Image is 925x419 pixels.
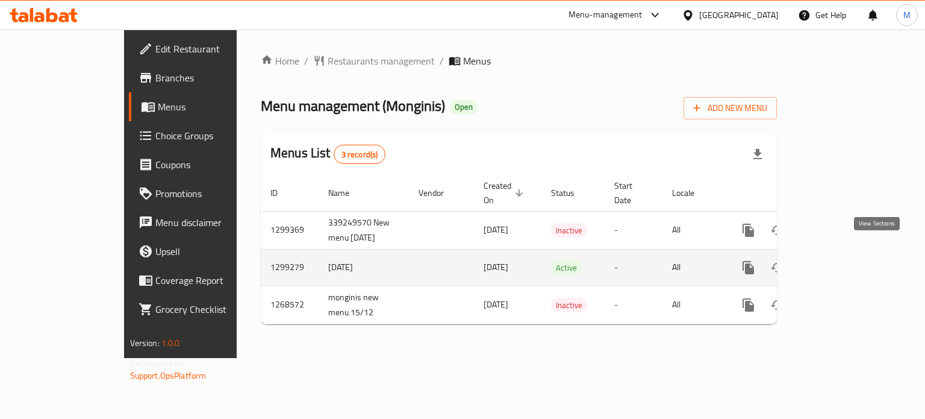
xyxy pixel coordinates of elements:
[129,63,279,92] a: Branches
[155,186,269,201] span: Promotions
[270,144,385,164] h2: Menus List
[129,179,279,208] a: Promotions
[605,286,662,324] td: -
[319,211,409,249] td: 339249570 New menu [DATE]
[551,260,582,275] div: Active
[662,286,724,324] td: All
[129,266,279,295] a: Coverage Report
[129,237,279,266] a: Upsell
[450,102,478,112] span: Open
[551,224,587,238] span: Inactive
[261,249,319,286] td: 1299279
[161,335,180,351] span: 1.0.0
[261,92,445,119] span: Menu management ( Monginis )
[155,71,269,85] span: Branches
[129,150,279,179] a: Coupons
[551,186,590,200] span: Status
[334,145,386,164] div: Total records count
[662,211,724,249] td: All
[763,291,792,320] button: Change Status
[693,101,767,116] span: Add New Menu
[319,249,409,286] td: [DATE]
[484,297,508,312] span: [DATE]
[763,253,792,282] button: Change Status
[484,178,527,207] span: Created On
[699,8,779,22] div: [GEOGRAPHIC_DATA]
[734,291,763,320] button: more
[551,298,587,312] span: Inactive
[130,368,207,383] a: Support.OpsPlatform
[605,249,662,286] td: -
[261,286,319,324] td: 1268572
[605,211,662,249] td: -
[484,259,508,275] span: [DATE]
[672,186,710,200] span: Locale
[261,54,299,68] a: Home
[129,92,279,121] a: Menus
[313,54,435,68] a: Restaurants management
[763,216,792,245] button: Change Status
[328,54,435,68] span: Restaurants management
[129,34,279,63] a: Edit Restaurant
[130,356,185,371] span: Get support on:
[155,128,269,143] span: Choice Groups
[568,8,643,22] div: Menu-management
[130,335,160,351] span: Version:
[440,54,444,68] li: /
[155,273,269,288] span: Coverage Report
[304,54,308,68] li: /
[903,8,911,22] span: M
[155,157,269,172] span: Coupons
[319,286,409,324] td: monginis new menu 15/12
[463,54,491,68] span: Menus
[129,295,279,324] a: Grocery Checklist
[551,261,582,275] span: Active
[484,222,508,238] span: [DATE]
[614,178,648,207] span: Start Date
[155,42,269,56] span: Edit Restaurant
[261,175,859,324] table: enhanced table
[129,208,279,237] a: Menu disclaimer
[261,54,777,68] nav: breadcrumb
[419,186,459,200] span: Vendor
[155,215,269,230] span: Menu disclaimer
[684,97,777,119] button: Add New Menu
[155,244,269,259] span: Upsell
[129,121,279,150] a: Choice Groups
[261,211,319,249] td: 1299369
[270,186,293,200] span: ID
[734,253,763,282] button: more
[155,302,269,317] span: Grocery Checklist
[450,100,478,115] div: Open
[734,216,763,245] button: more
[158,99,269,114] span: Menus
[724,175,859,212] th: Actions
[334,149,385,160] span: 3 record(s)
[662,249,724,286] td: All
[328,186,365,200] span: Name
[743,140,772,169] div: Export file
